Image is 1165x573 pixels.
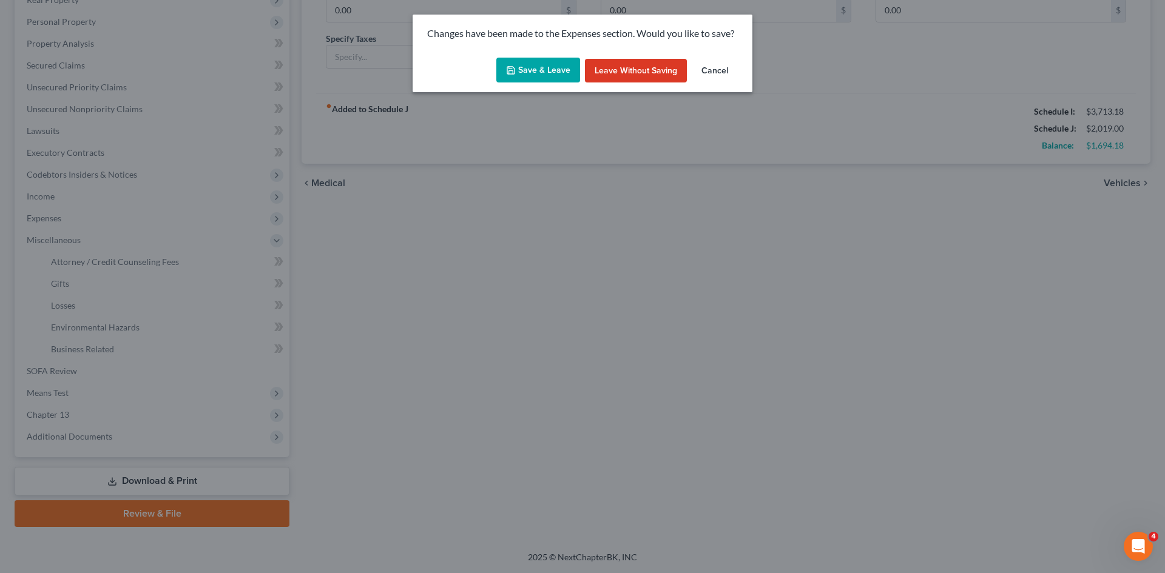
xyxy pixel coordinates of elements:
iframe: Intercom live chat [1124,532,1153,561]
p: Changes have been made to the Expenses section. Would you like to save? [427,27,738,41]
span: 4 [1149,532,1158,541]
button: Leave without Saving [585,59,687,83]
button: Cancel [692,59,738,83]
button: Save & Leave [496,58,580,83]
